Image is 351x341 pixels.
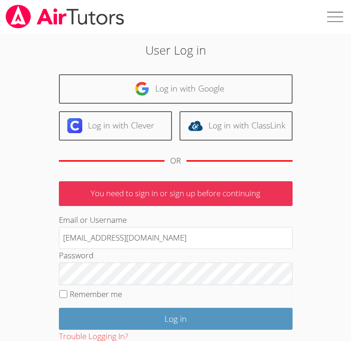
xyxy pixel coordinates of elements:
img: airtutors_banner-c4298cdbf04f3fff15de1276eac7730deb9818008684d7c2e4769d2f7ddbe033.png [5,5,125,28]
input: Log in [59,308,293,330]
a: Log in with Clever [59,111,172,141]
label: Email or Username [59,214,127,225]
a: Log in with Google [59,74,293,104]
img: google-logo-50288ca7cdecda66e5e0955fdab243c47b7ad437acaf1139b6f446037453330a.svg [135,81,150,96]
div: OR [170,154,181,168]
img: classlink-logo-d6bb404cc1216ec64c9a2012d9dc4662098be43eaf13dc465df04b49fa7ab582.svg [188,118,203,133]
p: You need to sign in or sign up before continuing [59,181,293,206]
h2: User Log in [49,41,302,59]
a: Log in with ClassLink [179,111,293,141]
label: Remember me [70,289,122,299]
img: clever-logo-6eab21bc6e7a338710f1a6ff85c0baf02591cd810cc4098c63d3a4b26e2feb20.svg [67,118,82,133]
label: Password [59,250,93,261]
